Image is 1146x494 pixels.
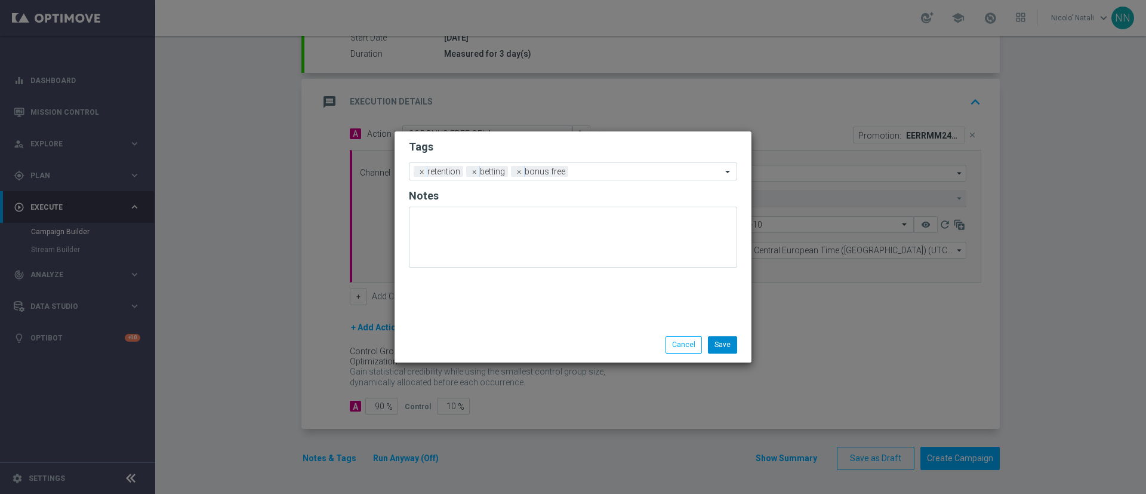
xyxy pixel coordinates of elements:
button: Save [708,336,737,353]
h2: Tags [409,140,737,154]
span: × [469,166,480,177]
span: retention [424,166,463,177]
span: bonus free [522,166,568,177]
span: × [417,166,427,177]
button: Cancel [666,336,702,353]
span: × [514,166,525,177]
ng-select: betting, bonus free, retention [409,162,737,180]
h2: Notes [409,189,737,203]
span: betting [477,166,508,177]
